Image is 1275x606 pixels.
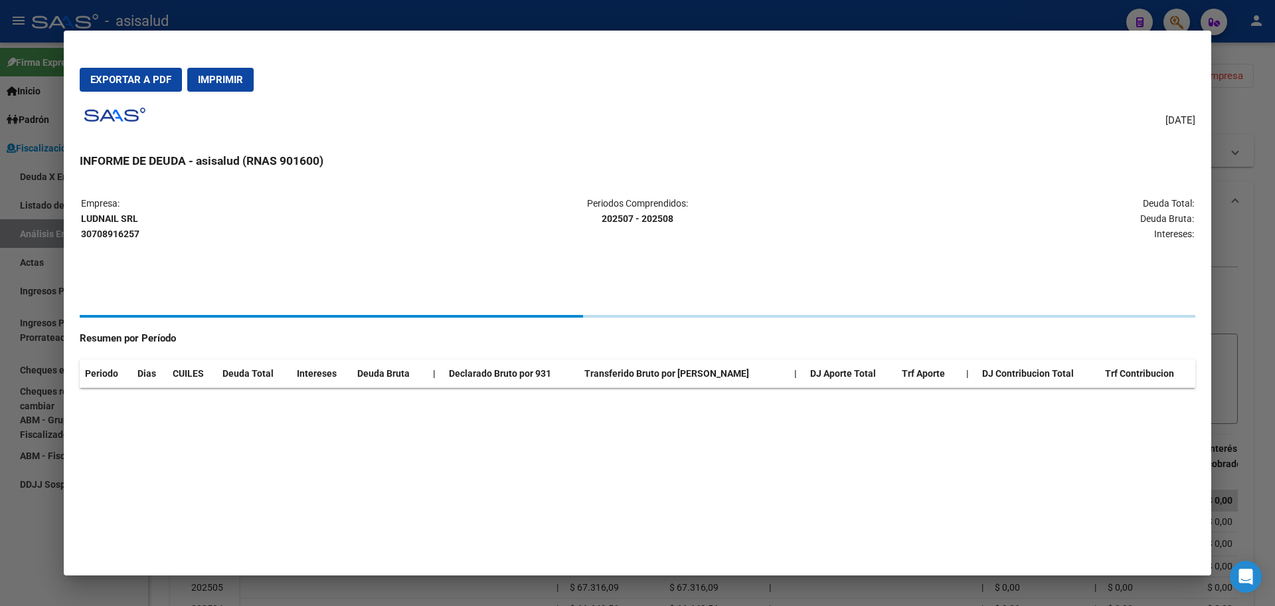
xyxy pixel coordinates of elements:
strong: 202507 - 202508 [602,213,673,224]
th: Dias [132,359,167,388]
th: Deuda Bruta [352,359,428,388]
p: Periodos Comprendidos: [452,196,822,227]
p: Deuda Total: Deuda Bruta: Intereses: [824,196,1194,241]
th: | [789,359,805,388]
p: Empresa: [81,196,451,241]
th: Intereses [292,359,352,388]
th: DJ Contribucion Total [977,359,1100,388]
th: | [428,359,444,388]
button: Exportar a PDF [80,68,182,92]
h3: INFORME DE DEUDA - asisalud (RNAS 901600) [80,152,1195,169]
th: | [961,359,977,388]
span: Imprimir [198,74,243,86]
div: Open Intercom Messenger [1230,561,1262,593]
th: Periodo [80,359,132,388]
th: CUILES [167,359,218,388]
h4: Resumen por Período [80,331,1195,346]
th: DJ Aporte Total [805,359,896,388]
th: Transferido Bruto por [PERSON_NAME] [579,359,790,388]
th: Deuda Total [217,359,292,388]
strong: LUDNAIL SRL 30708916257 [81,213,139,239]
span: Exportar a PDF [90,74,171,86]
th: Declarado Bruto por 931 [444,359,579,388]
span: [DATE] [1165,113,1195,128]
th: Trf Aporte [896,359,961,388]
button: Imprimir [187,68,254,92]
th: Trf Contribucion [1100,359,1195,388]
